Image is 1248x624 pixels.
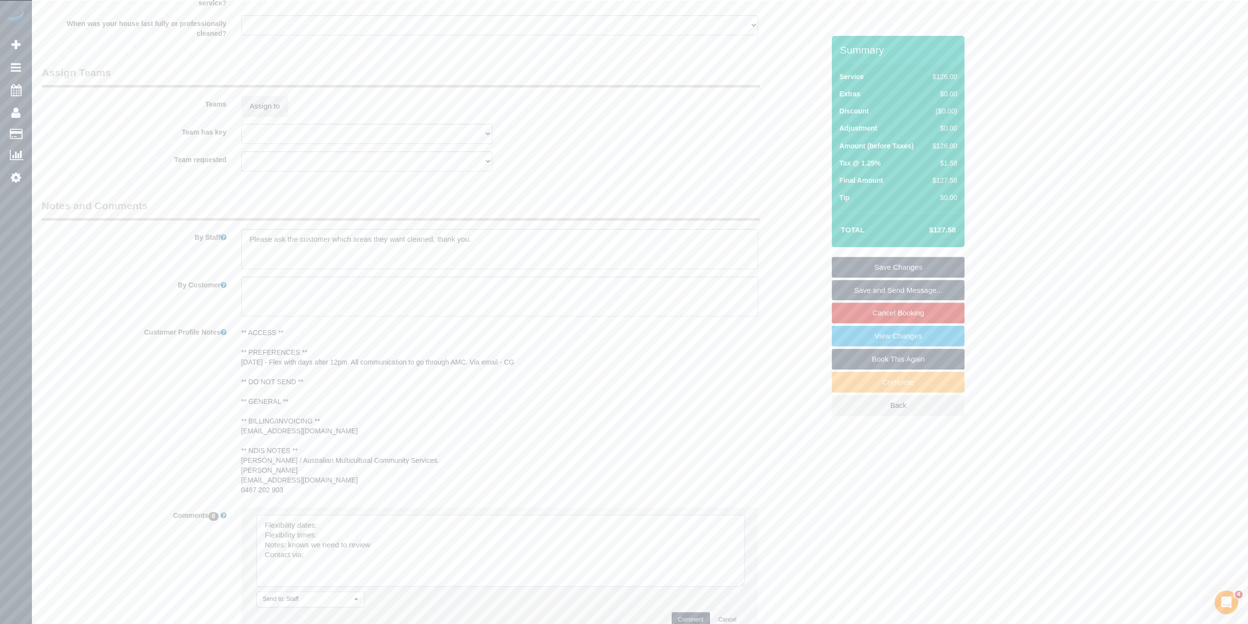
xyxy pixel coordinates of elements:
div: $0.00 [929,89,957,99]
span: 4 [1235,591,1243,598]
pre: ** ACCESS ** ** PREFERENCES ** [DATE] - Flex with days after 12pm. All communication to go throug... [241,328,758,495]
label: When was your house last fully or professionally cleaned? [34,15,234,38]
img: Automaid Logo [6,10,26,24]
a: Back [832,395,964,416]
label: Discount [839,106,869,116]
strong: Total [841,226,865,234]
h4: $127.58 [900,226,956,234]
legend: Assign Teams [42,65,760,87]
label: By Customer [34,277,234,290]
label: By Staff [34,229,234,242]
a: Save Changes [832,257,964,278]
label: Teams [34,96,234,109]
div: $126.00 [929,141,957,151]
span: 0 [208,512,219,521]
label: Tip [839,193,850,202]
div: ($0.00) [929,106,957,116]
h3: Summary [840,44,960,56]
div: $0.00 [929,123,957,133]
label: Final Amount [839,175,883,185]
label: Amount (before Taxes) [839,141,913,151]
span: Send to: Staff [263,595,352,603]
button: Send to: Staff [256,592,365,607]
label: Service [839,72,864,82]
label: Customer Profile Notes [34,324,234,337]
div: $0.00 [929,193,957,202]
button: Assign to [241,96,288,116]
a: Book This Again [832,349,964,369]
iframe: Intercom live chat [1215,591,1238,614]
label: Comments [34,507,234,520]
div: $1.58 [929,158,957,168]
label: Team requested [34,151,234,165]
a: Cancel Booking [832,303,964,323]
label: Adjustment [839,123,877,133]
label: Team has key [34,124,234,137]
label: Tax @ 1.25% [839,158,880,168]
div: $126.00 [929,72,957,82]
a: Save and Send Message... [832,280,964,301]
div: $127.58 [929,175,957,185]
legend: Notes and Comments [42,199,760,221]
a: View Changes [832,326,964,346]
label: Extras [839,89,860,99]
